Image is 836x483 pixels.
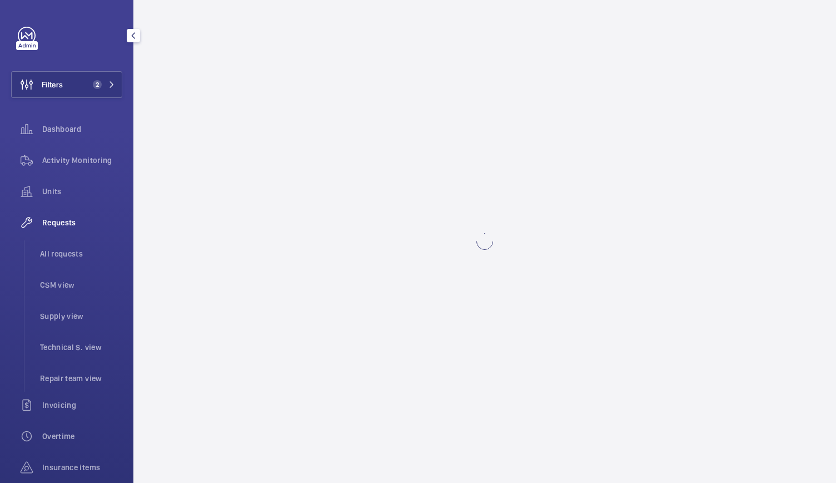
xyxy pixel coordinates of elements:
[42,186,122,197] span: Units
[93,80,102,89] span: 2
[40,310,122,322] span: Supply view
[42,431,122,442] span: Overtime
[40,373,122,384] span: Repair team view
[11,71,122,98] button: Filters2
[42,400,122,411] span: Invoicing
[42,217,122,228] span: Requests
[40,248,122,259] span: All requests
[42,155,122,166] span: Activity Monitoring
[42,124,122,135] span: Dashboard
[42,79,63,90] span: Filters
[40,279,122,290] span: CSM view
[40,342,122,353] span: Technical S. view
[42,462,122,473] span: Insurance items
